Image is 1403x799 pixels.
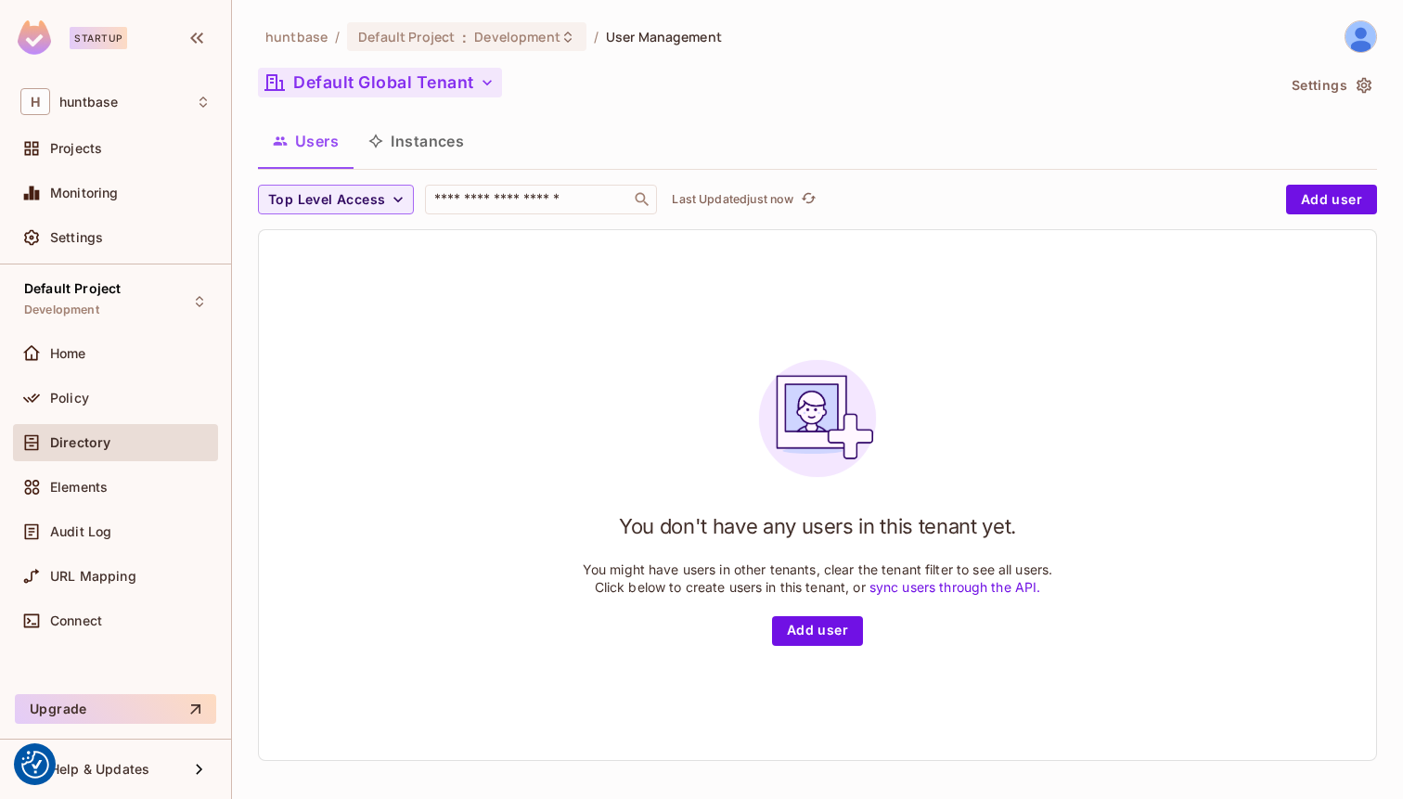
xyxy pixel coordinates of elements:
span: Projects [50,141,102,156]
span: Default Project [358,28,455,45]
span: Elements [50,480,108,495]
span: User Management [606,28,722,45]
img: Revisit consent button [21,751,49,779]
button: Top Level Access [258,185,414,214]
p: You might have users in other tenants, clear the tenant filter to see all users. Click below to c... [583,561,1053,596]
span: Home [50,346,86,361]
span: : [461,30,468,45]
button: Consent Preferences [21,751,49,779]
span: Workspace: huntbase [59,95,118,110]
span: Top Level Access [268,188,385,212]
p: Last Updated just now [672,192,793,207]
div: Startup [70,27,127,49]
img: Ravindra Bangrawa [1345,21,1376,52]
span: refresh [801,190,817,209]
li: / [594,28,599,45]
span: Connect [50,613,102,628]
span: Development [24,303,99,317]
button: Default Global Tenant [258,68,502,97]
a: sync users through the API. [869,579,1041,595]
span: URL Mapping [50,569,136,584]
span: Monitoring [50,186,119,200]
img: SReyMgAAAABJRU5ErkJggg== [18,20,51,55]
span: Directory [50,435,110,450]
li: / [335,28,340,45]
span: H [20,88,50,115]
button: refresh [797,188,819,211]
span: Click to refresh data [793,188,819,211]
button: Settings [1284,71,1377,100]
button: Add user [772,616,863,646]
span: Development [474,28,560,45]
button: Add user [1286,185,1377,214]
h1: You don't have any users in this tenant yet. [619,512,1016,540]
span: Audit Log [50,524,111,539]
span: Help & Updates [50,762,149,777]
span: Settings [50,230,103,245]
span: the active workspace [265,28,328,45]
button: Upgrade [15,694,216,724]
button: Users [258,118,354,164]
span: Default Project [24,281,121,296]
button: Instances [354,118,479,164]
span: Policy [50,391,89,406]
